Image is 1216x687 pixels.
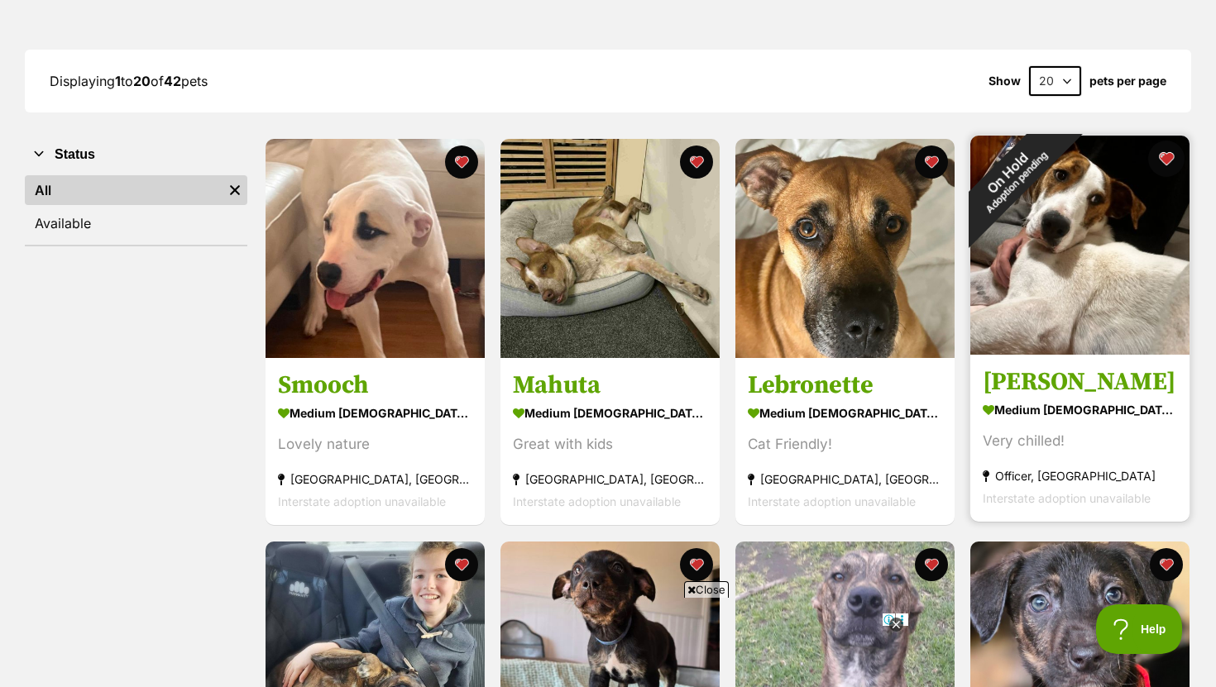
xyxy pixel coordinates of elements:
[748,495,916,509] span: Interstate adoption unavailable
[164,73,181,89] strong: 42
[50,73,208,89] span: Displaying to of pets
[680,146,713,179] button: favourite
[513,469,707,491] div: [GEOGRAPHIC_DATA], [GEOGRAPHIC_DATA]
[445,548,478,581] button: favourite
[223,175,247,205] a: Remove filter
[748,370,942,402] h3: Lebronette
[748,469,942,491] div: [GEOGRAPHIC_DATA], [GEOGRAPHIC_DATA]
[915,548,948,581] button: favourite
[513,402,707,426] div: medium [DEMOGRAPHIC_DATA] Dog
[25,172,247,245] div: Status
[970,355,1190,522] a: [PERSON_NAME] medium [DEMOGRAPHIC_DATA] Dog Very chilled! Officer, [GEOGRAPHIC_DATA] Interstate a...
[278,402,472,426] div: medium [DEMOGRAPHIC_DATA] Dog
[1148,141,1185,177] button: favourite
[684,581,729,598] span: Close
[266,358,485,526] a: Smooch medium [DEMOGRAPHIC_DATA] Dog Lovely nature [GEOGRAPHIC_DATA], [GEOGRAPHIC_DATA] Interstat...
[500,139,720,358] img: Mahuta
[278,469,472,491] div: [GEOGRAPHIC_DATA], [GEOGRAPHIC_DATA]
[970,136,1190,355] img: Hank
[500,358,720,526] a: Mahuta medium [DEMOGRAPHIC_DATA] Dog Great with kids [GEOGRAPHIC_DATA], [GEOGRAPHIC_DATA] Interst...
[984,150,1050,216] span: Adoption pending
[307,604,909,679] iframe: Advertisement
[915,146,948,179] button: favourite
[445,146,478,179] button: favourite
[983,367,1177,398] h3: [PERSON_NAME]
[513,495,681,509] span: Interstate adoption unavailable
[25,144,247,165] button: Status
[513,370,707,402] h3: Mahuta
[25,208,247,238] a: Available
[983,398,1177,422] div: medium [DEMOGRAPHIC_DATA] Dog
[278,495,446,509] span: Interstate adoption unavailable
[970,341,1190,358] a: On HoldAdoption pending
[939,104,1084,249] div: On Hold
[735,139,955,358] img: Lebronette
[735,358,955,526] a: Lebronette medium [DEMOGRAPHIC_DATA] Dog Cat Friendly! [GEOGRAPHIC_DATA], [GEOGRAPHIC_DATA] Inter...
[513,434,707,456] div: Great with kids
[266,139,485,358] img: Smooch
[25,175,223,205] a: All
[983,492,1151,506] span: Interstate adoption unavailable
[1150,548,1183,581] button: favourite
[133,73,151,89] strong: 20
[1089,74,1166,88] label: pets per page
[278,434,472,456] div: Lovely nature
[983,465,1177,488] div: Officer, [GEOGRAPHIC_DATA]
[748,402,942,426] div: medium [DEMOGRAPHIC_DATA] Dog
[680,548,713,581] button: favourite
[989,74,1021,88] span: Show
[278,370,472,402] h3: Smooch
[983,431,1177,453] div: Very chilled!
[748,434,942,456] div: Cat Friendly!
[1096,604,1183,654] iframe: Help Scout Beacon - Open
[115,73,121,89] strong: 1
